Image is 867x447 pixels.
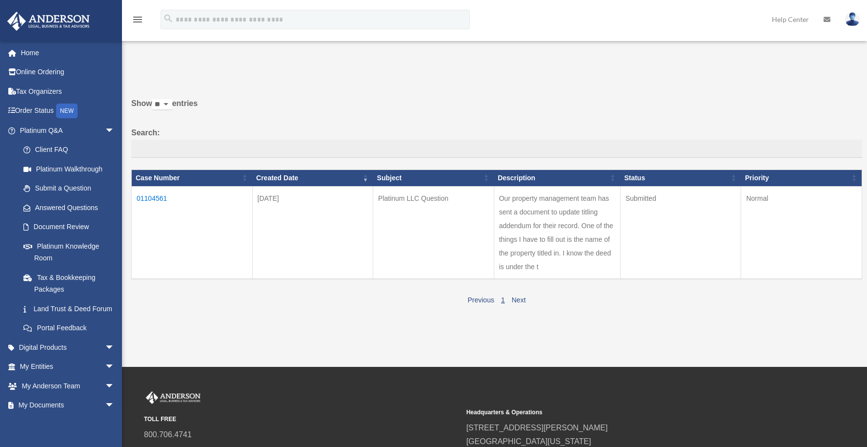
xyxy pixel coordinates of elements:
[132,170,253,187] th: Case Number: activate to sort column ascending
[14,236,124,268] a: Platinum Knowledge Room
[144,391,202,404] img: Anderson Advisors Platinum Portal
[7,338,129,357] a: Digital Productsarrow_drop_down
[131,97,862,120] label: Show entries
[132,17,143,25] a: menu
[132,14,143,25] i: menu
[132,186,253,279] td: 01104561
[741,186,862,279] td: Normal
[501,296,505,304] a: 1
[7,101,129,121] a: Order StatusNEW
[494,186,620,279] td: Our property management team has sent a document to update titling addendum for their record. One...
[14,140,124,160] a: Client FAQ
[144,414,460,425] small: TOLL FREE
[14,179,124,198] a: Submit a Question
[14,159,124,179] a: Platinum Walkthrough
[7,43,129,63] a: Home
[105,338,124,358] span: arrow_drop_down
[4,12,93,31] img: Anderson Advisors Platinum Portal
[14,198,120,217] a: Answered Questions
[741,170,862,187] th: Priority: activate to sort column ascending
[7,121,124,140] a: Platinum Q&Aarrow_drop_down
[373,170,494,187] th: Subject: activate to sort column ascending
[152,99,172,110] select: Showentries
[373,186,494,279] td: Platinum LLC Question
[105,121,124,141] span: arrow_drop_down
[14,217,124,237] a: Document Review
[7,63,129,82] a: Online Ordering
[14,319,124,338] a: Portal Feedback
[14,299,124,319] a: Land Trust & Deed Forum
[512,296,526,304] a: Next
[163,13,174,24] i: search
[14,268,124,299] a: Tax & Bookkeeping Packages
[466,424,608,432] a: [STREET_ADDRESS][PERSON_NAME]
[494,170,620,187] th: Description: activate to sort column ascending
[131,126,862,158] label: Search:
[144,430,192,439] a: 800.706.4741
[466,437,591,446] a: [GEOGRAPHIC_DATA][US_STATE]
[105,376,124,396] span: arrow_drop_down
[467,296,494,304] a: Previous
[105,357,124,377] span: arrow_drop_down
[7,82,129,101] a: Tax Organizers
[466,407,782,418] small: Headquarters & Operations
[7,357,129,377] a: My Entitiesarrow_drop_down
[7,376,129,396] a: My Anderson Teamarrow_drop_down
[252,186,373,279] td: [DATE]
[56,104,78,118] div: NEW
[252,170,373,187] th: Created Date: activate to sort column ascending
[7,396,129,415] a: My Documentsarrow_drop_down
[131,140,862,158] input: Search:
[620,186,741,279] td: Submitted
[105,396,124,416] span: arrow_drop_down
[620,170,741,187] th: Status: activate to sort column ascending
[845,12,860,26] img: User Pic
